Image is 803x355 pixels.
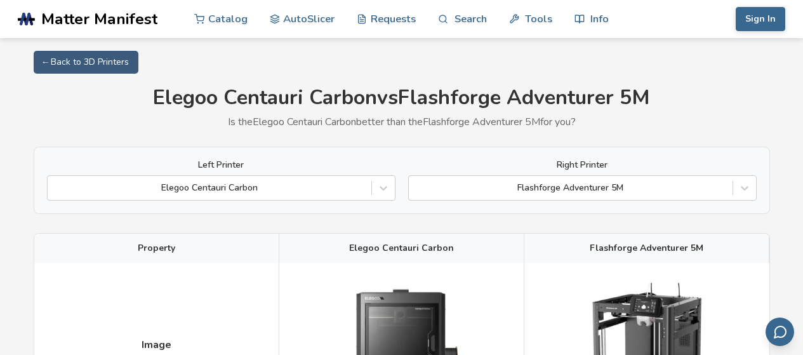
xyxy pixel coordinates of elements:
span: Property [138,243,175,253]
input: Elegoo Centauri Carbon [54,183,56,193]
button: Send feedback via email [766,318,794,346]
span: Image [142,339,171,351]
span: Flashforge Adventurer 5M [590,243,703,253]
input: Flashforge Adventurer 5M [415,183,418,193]
label: Right Printer [408,160,757,170]
span: Matter Manifest [41,10,157,28]
button: Sign In [736,7,785,31]
a: ← Back to 3D Printers [34,51,138,74]
span: Elegoo Centauri Carbon [349,243,454,253]
label: Left Printer [47,160,395,170]
p: Is the Elegoo Centauri Carbon better than the Flashforge Adventurer 5M for you? [34,116,770,128]
h1: Elegoo Centauri Carbon vs Flashforge Adventurer 5M [34,86,770,110]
